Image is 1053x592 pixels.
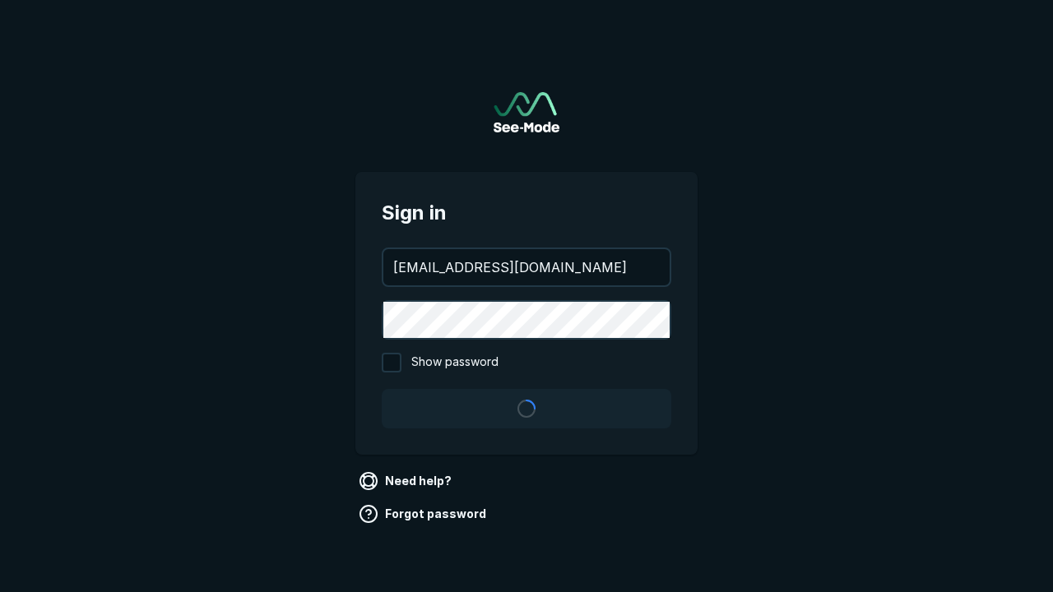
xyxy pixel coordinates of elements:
input: your@email.com [383,249,670,285]
a: Need help? [355,468,458,494]
a: Go to sign in [494,92,559,132]
span: Show password [411,353,499,372]
span: Sign in [382,198,671,228]
a: Forgot password [355,501,493,527]
img: See-Mode Logo [494,92,559,132]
